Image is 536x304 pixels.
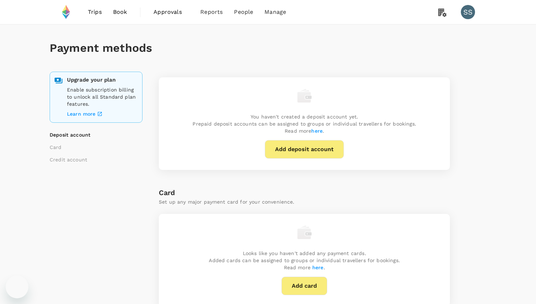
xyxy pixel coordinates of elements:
img: ETHEREUM ASIA PACIFIC LIMITED [50,4,82,20]
a: here [312,265,324,270]
p: Enable subscription billing to unlock all Standard plan features. [67,86,138,107]
span: Book [113,8,127,16]
button: Add card [281,277,327,295]
h1: Payment methods [50,42,486,55]
h6: Card [159,187,450,198]
li: Credit account [50,156,138,163]
li: Card [50,144,138,151]
img: empty [297,225,312,239]
a: here [311,128,323,134]
span: People [234,8,253,16]
span: Reports [200,8,223,16]
p: Looks like you haven't added any payment cards. Added cards can be assigned to groups or individu... [209,250,400,271]
p: Set up any major payment card for your convenience. [159,198,450,205]
button: Add deposit account [265,140,344,159]
a: Learn more [67,110,138,118]
div: SS [461,5,475,19]
img: empty [297,89,312,103]
iframe: Button to launch messaging window [6,276,28,298]
p: Upgrade your plan [67,76,138,84]
span: Manage [264,8,286,16]
span: Trips [88,8,102,16]
span: Approvals [153,8,189,16]
li: Deposit account [50,131,138,138]
p: You haven't created a deposit account yet. Prepaid deposit accounts can be assigned to groups or ... [192,113,416,134]
p: Learn more [67,110,96,117]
